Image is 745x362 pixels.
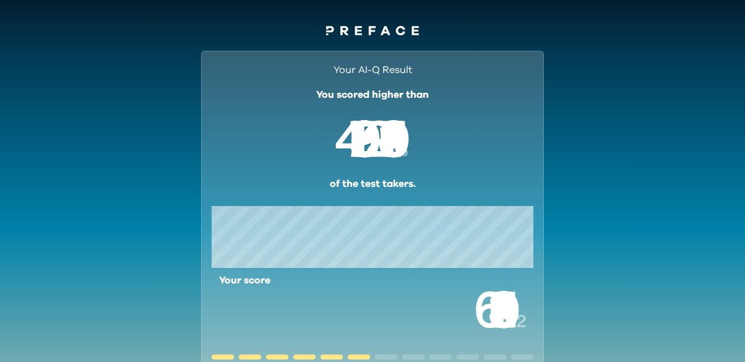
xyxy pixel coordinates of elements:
[394,140,410,160] span: %
[334,62,412,87] h2: Your AI-Q Result
[330,176,416,191] p: of the test takers.
[505,311,526,330] span: / 12
[316,87,429,102] p: You scored higher than
[219,273,270,347] span: Your score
